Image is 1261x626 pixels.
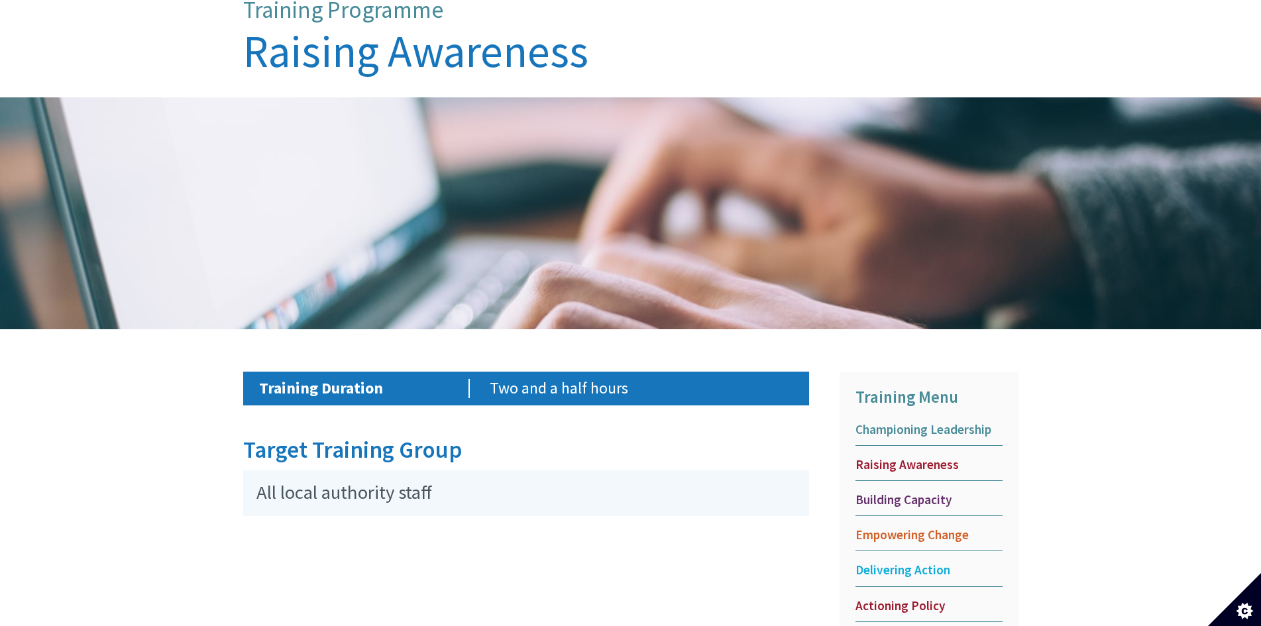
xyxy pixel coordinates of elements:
span: Delivering Action [855,562,1003,578]
h1: Raising Awareness [243,27,1018,76]
a: Championing Leadership [855,421,1003,446]
p: Two and a half hours [490,379,793,398]
strong: Training Duration [259,378,383,398]
a: Building Capacity [855,492,1003,516]
button: Set cookie preferences [1208,573,1261,626]
span: Championing Leadership [855,421,1003,438]
p: Training Menu [855,384,1003,411]
h2: Target Training Group [243,437,809,463]
span: Building Capacity [855,492,1003,508]
a: Empowering Change [855,527,1003,551]
a: Raising Awareness [855,456,1003,481]
a: Actioning Policy [855,598,1003,622]
span: Empowering Change [855,527,1003,543]
a: Delivering Action [855,562,1003,586]
span: Actioning Policy [855,598,1003,614]
p: All local authority staff [243,470,809,516]
span: Raising Awareness [855,456,1003,473]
